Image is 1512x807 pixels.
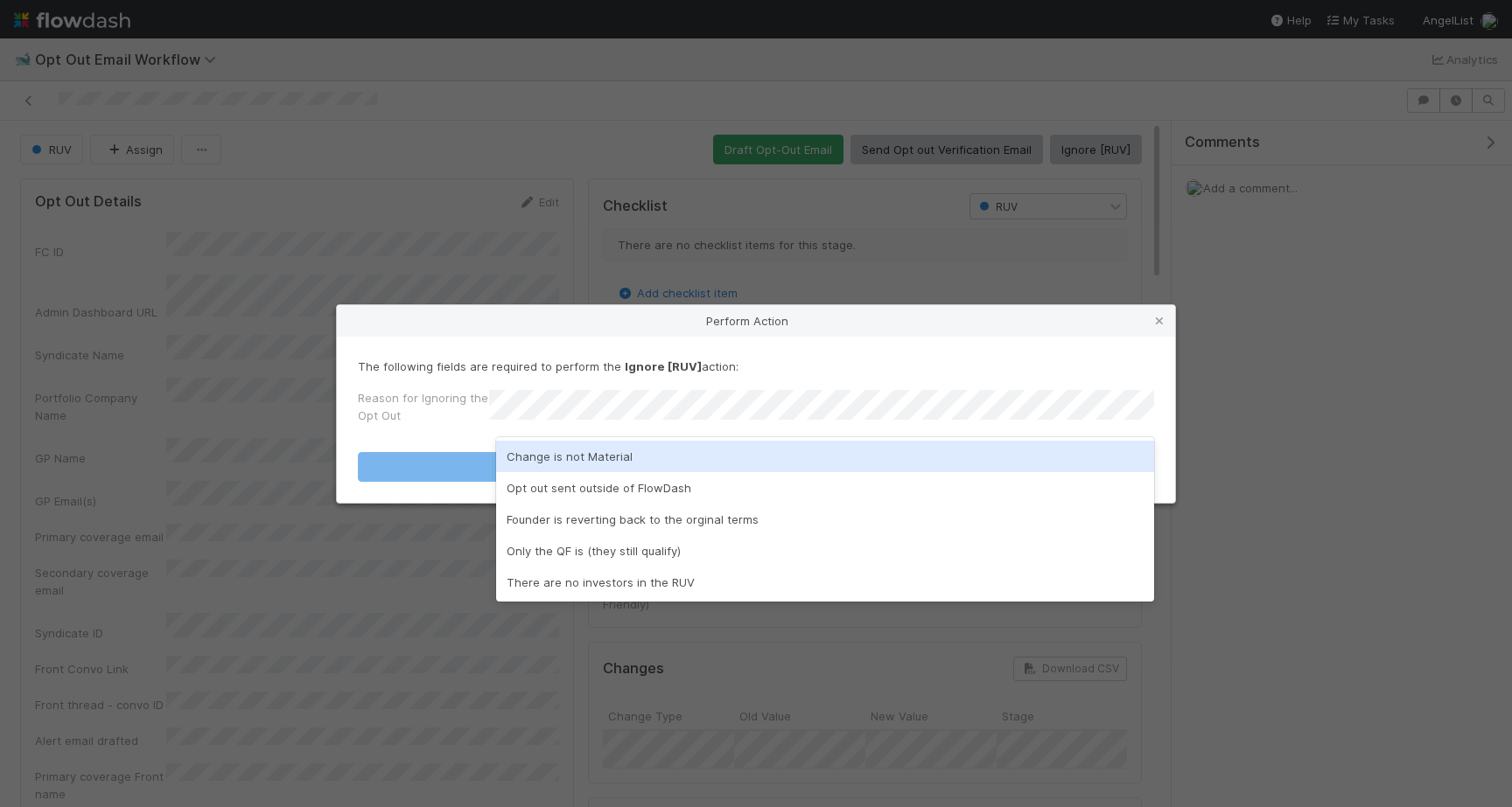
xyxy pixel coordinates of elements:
div: Perform Action [337,305,1175,337]
button: Ignore [RUV] [358,452,1154,482]
div: Change is not Material [496,441,1154,472]
div: Only the QF is (they still qualify) [496,535,1154,567]
label: Reason for Ignoring the Opt Out [358,389,489,424]
div: Founder is reverting back to the orginal terms [496,504,1154,535]
p: The following fields are required to perform the action: [358,358,1154,375]
strong: Ignore [RUV] [625,359,702,373]
div: There are no investors in the RUV [496,567,1154,598]
div: Opt out sent outside of FlowDash [496,472,1154,504]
